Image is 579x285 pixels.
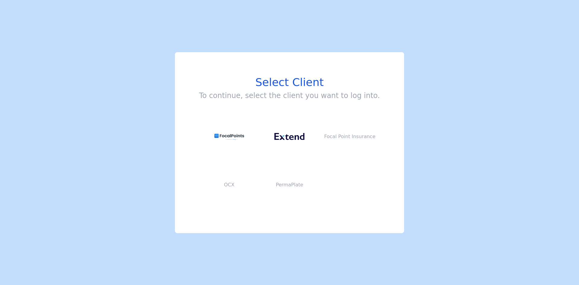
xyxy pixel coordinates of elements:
[199,181,259,188] p: OCX
[199,161,259,209] button: OCX
[259,181,320,188] p: PermaPlate
[199,76,380,88] h1: Select Client
[199,91,380,100] h3: To continue, select the client you want to log into.
[320,112,380,161] button: Focal Point Insurance
[320,133,380,140] p: Focal Point Insurance
[259,161,320,209] button: PermaPlate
